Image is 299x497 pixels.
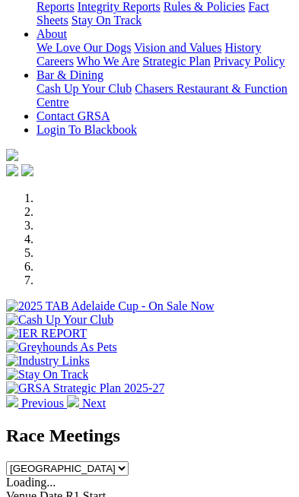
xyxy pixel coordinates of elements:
img: IER REPORT [6,327,87,340]
img: facebook.svg [6,164,18,176]
a: About [37,27,67,40]
span: Next [82,397,106,410]
span: Previous [21,397,64,410]
div: About [37,41,293,68]
a: Bar & Dining [37,68,103,81]
a: Who We Are [77,55,140,68]
img: chevron-left-pager-white.svg [6,395,18,407]
img: Greyhounds As Pets [6,340,117,354]
a: Careers [37,55,74,68]
a: Next [67,397,106,410]
img: logo-grsa-white.png [6,149,18,161]
a: Previous [6,397,67,410]
a: Vision and Values [134,41,221,54]
h2: Race Meetings [6,426,293,446]
a: History [224,41,261,54]
img: chevron-right-pager-white.svg [67,395,79,407]
a: Login To Blackbook [37,123,137,136]
span: Loading... [6,476,56,489]
a: Privacy Policy [214,55,285,68]
a: Cash Up Your Club [37,82,132,95]
a: Contact GRSA [37,109,110,122]
img: GRSA Strategic Plan 2025-27 [6,381,164,395]
img: twitter.svg [21,164,33,176]
div: Bar & Dining [37,82,293,109]
a: Stay On Track [72,14,142,27]
img: Industry Links [6,354,90,368]
a: Strategic Plan [142,55,210,68]
img: 2025 TAB Adelaide Cup - On Sale Now [6,299,215,313]
a: We Love Our Dogs [37,41,131,54]
img: Stay On Track [6,368,88,381]
a: Chasers Restaurant & Function Centre [37,82,288,109]
img: Cash Up Your Club [6,313,113,327]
